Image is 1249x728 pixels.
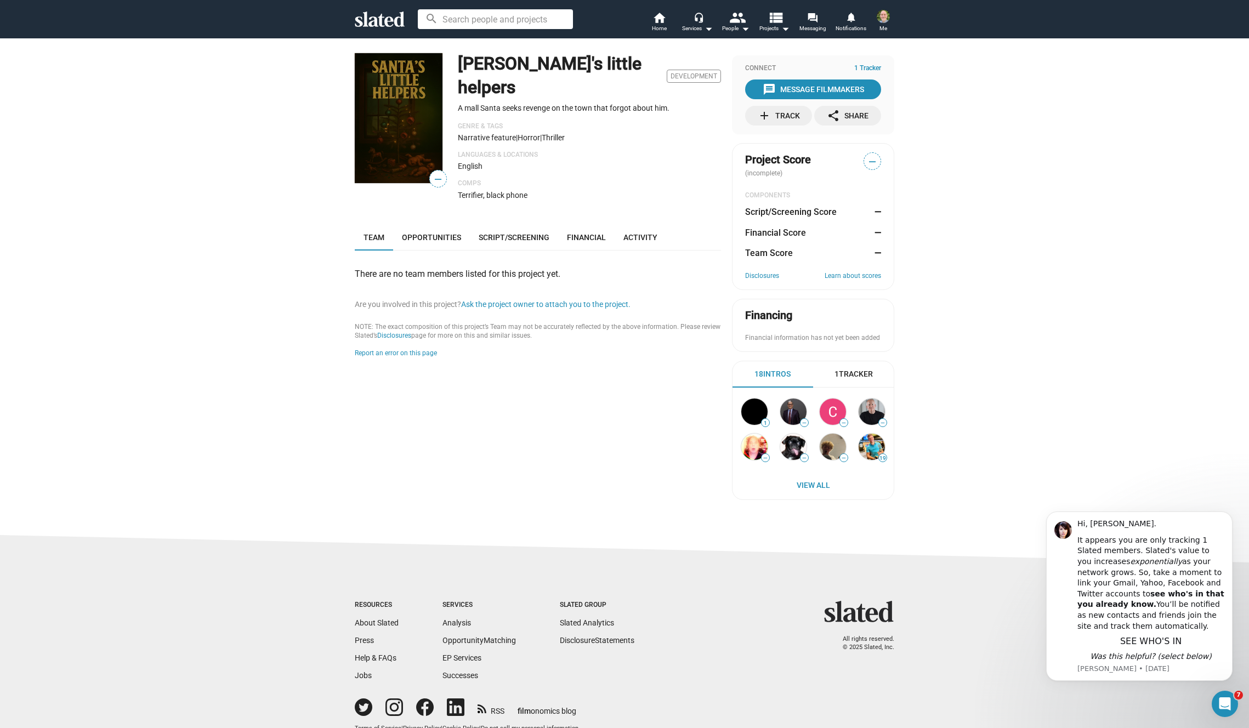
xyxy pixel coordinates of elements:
span: — [879,420,887,426]
div: People [722,22,750,35]
a: Learn about scores [825,272,881,281]
span: Activity [623,233,657,242]
a: EP Services [442,653,481,662]
a: Help & FAQs [355,653,396,662]
button: Ask the project owner to attach you to the project. [461,299,631,310]
span: — [840,420,848,426]
div: Are you involved in this project? [355,299,721,310]
span: 19 [879,455,887,462]
dd: — [871,227,881,238]
mat-icon: view_list [768,9,784,25]
p: A mall Santa seeks revenge on the town that forgot about him. [458,103,721,113]
span: | [540,133,542,142]
span: Messaging [799,22,826,35]
div: Connect [745,64,881,73]
mat-icon: home [652,11,666,24]
mat-icon: share [827,109,840,122]
span: 7 [1234,691,1243,699]
a: Analysis [442,618,471,627]
div: Services [442,601,516,610]
a: Disclosures [745,272,779,281]
a: Financial [558,224,615,251]
dd: — [871,247,881,259]
span: | [516,133,518,142]
img: Tom Miller [741,434,768,460]
sl-message-button: Message Filmmakers [745,79,881,99]
button: David Hal ChesterMe [870,8,896,36]
span: View All [743,475,883,495]
a: Notifications [832,11,870,35]
img: Tate Graham [820,434,846,460]
mat-icon: message [763,83,776,96]
div: Services [682,22,713,35]
div: Resources [355,601,399,610]
div: Financial information has not yet been added [745,334,881,343]
button: Share [814,106,881,126]
a: Jobs [355,671,372,680]
span: Me [879,22,887,35]
img: James Marcus [780,399,807,425]
h1: [PERSON_NAME]'s little helpers [458,52,662,99]
dt: Financial Score [745,227,806,238]
iframe: Intercom notifications message [1030,498,1249,723]
span: Team [364,233,384,242]
img: Matt Kugelman [859,434,885,460]
div: There are no team members listed for this project yet. [355,268,721,280]
mat-icon: arrow_drop_down [739,22,752,35]
span: Financial [567,233,606,242]
button: Track [745,106,812,126]
p: Genre & Tags [458,122,721,131]
button: Report an error on this page [355,349,437,358]
a: Home [640,11,678,35]
span: Home [652,22,667,35]
a: Press [355,636,374,645]
dd: — [871,206,881,218]
p: Comps [458,179,721,188]
span: Projects [759,22,790,35]
img: JJ McKeever [859,399,885,425]
a: View All [735,475,892,495]
span: — [840,455,848,461]
span: Notifications [836,22,866,35]
span: — [762,455,769,461]
span: (incomplete) [745,169,785,177]
a: Opportunities [393,224,470,251]
div: Share [827,106,868,126]
img: David Hal Chester [877,10,890,23]
dt: Team Score [745,247,793,259]
input: Search people and projects [418,9,573,29]
span: Script/Screening [479,233,549,242]
a: DisclosureStatements [560,636,634,645]
span: 1 [762,420,769,426]
p: All rights reserved. © 2025 Slated, Inc. [831,635,894,651]
a: Successes [442,671,478,680]
div: NOTE: The exact composition of this project’s Team may not be accurately reflected by the above i... [355,323,721,340]
div: Message Filmmakers [763,79,864,99]
span: Thriller [542,133,565,142]
dt: Script/Screening Score [745,206,837,218]
mat-icon: forum [807,12,817,22]
span: — [864,155,881,169]
img: Sharon Bruneau [780,434,807,460]
button: People [717,11,755,35]
div: 18 Intros [754,369,791,379]
mat-icon: add [758,109,771,122]
img: Santa's little helpers [355,53,442,183]
span: English [458,162,482,170]
iframe: Intercom live chat [1212,691,1238,717]
a: Script/Screening [470,224,558,251]
a: filmonomics blog [518,697,576,716]
mat-icon: people [729,9,745,25]
a: RSS [478,699,504,716]
div: Slated Group [560,601,634,610]
a: Activity [615,224,666,251]
div: Financing [745,308,792,323]
div: 1 Tracker [834,369,873,379]
a: Disclosures [377,332,411,339]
